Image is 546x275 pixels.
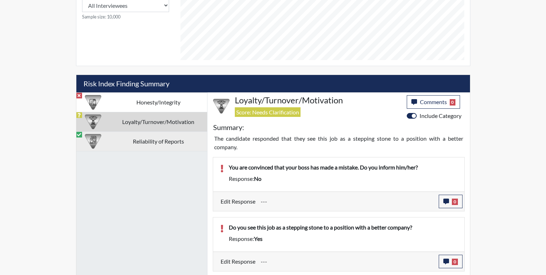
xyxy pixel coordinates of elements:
label: Edit Response [221,195,255,208]
img: CATEGORY%20ICON-17.40ef8247.png [213,98,229,114]
span: Score: Needs Clarification [235,107,301,117]
div: Update the test taker's response, the change might impact the score [255,255,439,268]
label: Include Category [420,112,461,120]
span: yes [254,235,263,242]
p: The candidate responded that they see this job as a stepping stone to a position with a better co... [214,134,463,151]
span: 0 [452,259,458,265]
span: 0 [450,99,456,106]
img: CATEGORY%20ICON-17.40ef8247.png [85,114,101,130]
div: Response: [223,174,463,183]
h4: Loyalty/Turnover/Motivation [235,95,401,106]
label: Edit Response [221,255,255,268]
button: 0 [439,195,463,208]
small: Sample size: 10,000 [82,14,169,20]
h5: Summary: [213,123,244,131]
p: You are convinced that your boss has made a mistake. Do you inform him/her? [229,163,457,172]
button: 0 [439,255,463,268]
td: Honesty/Integrity [110,92,207,112]
p: Do you see this job as a stepping stone to a position with a better company? [229,223,457,232]
img: CATEGORY%20ICON-20.4a32fe39.png [85,133,101,150]
span: 0 [452,199,458,205]
button: Comments0 [407,95,460,109]
img: CATEGORY%20ICON-11.a5f294f4.png [85,94,101,110]
div: Update the test taker's response, the change might impact the score [255,195,439,208]
td: Reliability of Reports [110,131,207,151]
div: Response: [223,234,463,243]
span: no [254,175,261,182]
td: Loyalty/Turnover/Motivation [110,112,207,131]
span: Comments [420,98,447,105]
h5: Risk Index Finding Summary [76,75,470,92]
